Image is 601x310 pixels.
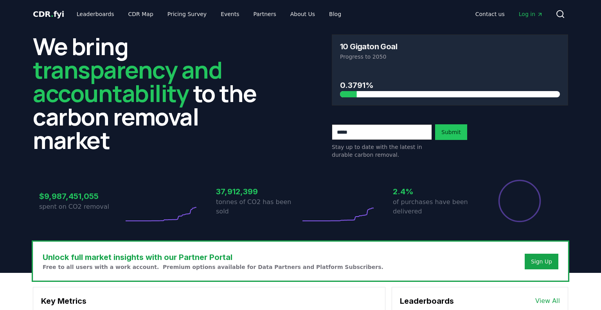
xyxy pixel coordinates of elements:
[519,10,543,18] span: Log in
[340,79,560,91] h3: 0.3791%
[41,295,377,307] h3: Key Metrics
[247,7,283,21] a: Partners
[400,295,454,307] h3: Leaderboards
[33,9,64,20] a: CDR.fyi
[531,258,552,265] a: Sign Up
[332,143,432,159] p: Stay up to date with the latest in durable carbon removal.
[33,34,269,152] h2: We bring to the carbon removal market
[216,186,300,197] h3: 37,912,399
[393,197,477,216] p: of purchases have been delivered
[340,43,397,50] h3: 10 Gigaton Goal
[43,251,383,263] h3: Unlock full market insights with our Partner Portal
[70,7,121,21] a: Leaderboards
[43,263,383,271] p: Free to all users with a work account. Premium options available for Data Partners and Platform S...
[33,9,64,19] span: CDR fyi
[469,7,549,21] nav: Main
[51,9,54,19] span: .
[525,254,558,269] button: Sign Up
[469,7,511,21] a: Contact us
[39,190,124,202] h3: $9,987,451,055
[513,7,549,21] a: Log in
[435,124,467,140] button: Submit
[498,179,542,223] div: Percentage of sales delivered
[340,53,560,61] p: Progress to 2050
[161,7,213,21] a: Pricing Survey
[535,296,560,306] a: View All
[323,7,347,21] a: Blog
[39,202,124,211] p: spent on CO2 removal
[214,7,245,21] a: Events
[284,7,321,21] a: About Us
[33,54,222,109] span: transparency and accountability
[122,7,160,21] a: CDR Map
[393,186,477,197] h3: 2.4%
[216,197,300,216] p: tonnes of CO2 has been sold
[70,7,347,21] nav: Main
